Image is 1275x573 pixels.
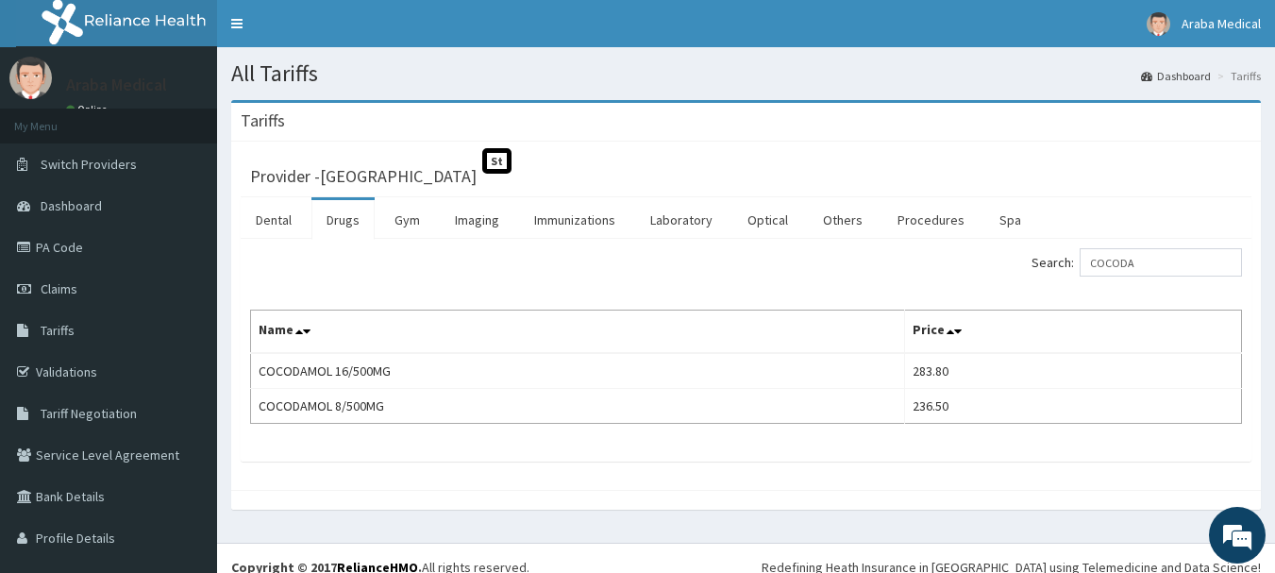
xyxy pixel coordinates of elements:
a: Laboratory [635,200,728,240]
th: Price [904,311,1241,354]
a: Dental [241,200,307,240]
h3: Provider - [GEOGRAPHIC_DATA] [250,168,477,185]
span: Tariff Negotiation [41,405,137,422]
a: Spa [984,200,1036,240]
td: 236.50 [904,389,1241,424]
h3: Tariffs [241,112,285,129]
p: Araba Medical [66,76,167,93]
a: Online [66,103,111,116]
li: Tariffs [1213,68,1261,84]
img: User Image [9,57,52,99]
th: Name [251,311,905,354]
td: COCODAMOL 8/500MG [251,389,905,424]
span: Tariffs [41,322,75,339]
a: Dashboard [1141,68,1211,84]
a: Gym [379,200,435,240]
td: 283.80 [904,353,1241,389]
span: Claims [41,280,77,297]
a: Imaging [440,200,514,240]
span: St [482,148,512,174]
a: Drugs [311,200,375,240]
h1: All Tariffs [231,61,1261,86]
a: Procedures [882,200,980,240]
label: Search: [1032,248,1242,277]
a: Others [808,200,878,240]
input: Search: [1080,248,1242,277]
span: Araba Medical [1182,15,1261,32]
img: User Image [1147,12,1170,36]
span: Switch Providers [41,156,137,173]
td: COCODAMOL 16/500MG [251,353,905,389]
span: Dashboard [41,197,102,214]
a: Optical [732,200,803,240]
a: Immunizations [519,200,630,240]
